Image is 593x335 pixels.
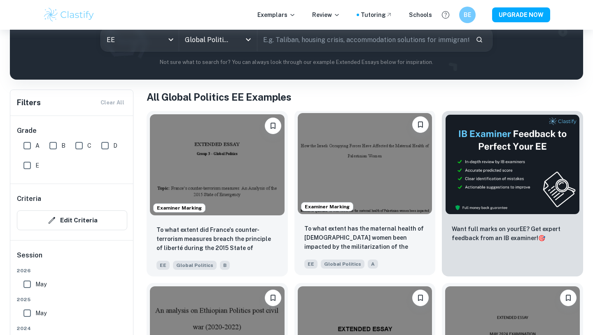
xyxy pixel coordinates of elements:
[412,290,429,306] button: Bookmark
[17,210,127,230] button: Edit Criteria
[243,34,254,45] button: Open
[560,290,577,306] button: Bookmark
[439,8,453,22] button: Help and Feedback
[445,114,580,215] img: Thumbnail
[298,113,432,214] img: Global Politics EE example thumbnail: To what extent has the maternal health o
[17,97,41,109] h6: Filters
[463,10,472,19] h6: BE
[156,261,170,270] span: EE
[321,260,364,269] span: Global Politics
[538,235,545,241] span: 🎯
[87,141,91,150] span: C
[147,111,288,276] a: Examiner MarkingBookmarkTo what extent did France's counter-terrorism measures breach the princip...
[265,290,281,306] button: Bookmark
[113,141,117,150] span: D
[43,7,95,23] img: Clastify logo
[257,28,469,51] input: E.g. Taliban, housing crisis, accommodation solutions for immigrants...
[17,325,127,332] span: 2024
[173,261,217,270] span: Global Politics
[156,225,278,253] p: To what extent did France's counter-terrorism measures breach the principle of liberté during the...
[17,126,127,136] h6: Grade
[294,111,436,276] a: Examiner MarkingBookmarkTo what extent has the maternal health of Palestinian women been impacted...
[412,116,429,133] button: Bookmark
[35,161,39,170] span: E
[459,7,476,23] button: BE
[220,261,230,270] span: B
[35,141,40,150] span: A
[257,10,296,19] p: Exemplars
[442,111,583,276] a: ThumbnailWant full marks on yourEE? Get expert feedback from an IB examiner!
[304,224,426,252] p: To what extent has the maternal health of Palestinian women been impacted by the militarization o...
[361,10,392,19] a: Tutoring
[301,203,353,210] span: Examiner Marking
[35,280,47,289] span: May
[61,141,65,150] span: B
[304,260,318,269] span: EE
[492,7,550,22] button: UPGRADE NOW
[16,58,577,66] p: Not sure what to search for? You can always look through our example Extended Essays below for in...
[265,118,281,134] button: Bookmark
[35,309,47,318] span: May
[17,194,41,204] h6: Criteria
[368,260,378,269] span: A
[150,114,285,215] img: Global Politics EE example thumbnail: To what extent did France's counter-terr
[17,250,127,267] h6: Session
[409,10,432,19] a: Schools
[452,224,573,243] p: Want full marks on your EE ? Get expert feedback from an IB examiner!
[17,296,127,303] span: 2025
[17,267,127,274] span: 2026
[101,28,179,51] div: EE
[472,33,486,47] button: Search
[312,10,340,19] p: Review
[147,90,583,104] h1: All Global Politics EE Examples
[154,204,205,212] span: Examiner Marking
